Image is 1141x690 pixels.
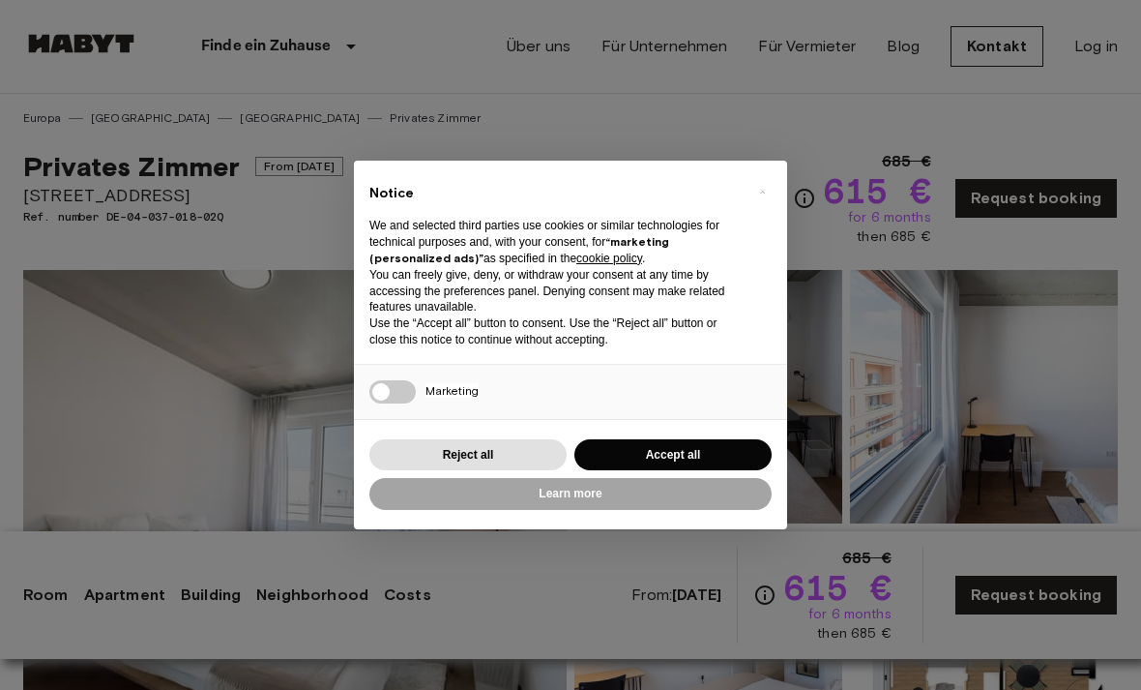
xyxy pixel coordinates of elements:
h2: Notice [369,184,741,203]
p: Use the “Accept all” button to consent. Use the “Reject all” button or close this notice to conti... [369,315,741,348]
span: × [759,180,766,203]
button: Reject all [369,439,567,471]
p: We and selected third parties use cookies or similar technologies for technical purposes and, wit... [369,218,741,266]
span: Marketing [425,383,479,398]
p: You can freely give, deny, or withdraw your consent at any time by accessing the preferences pane... [369,267,741,315]
strong: “marketing (personalized ads)” [369,234,669,265]
button: Accept all [574,439,772,471]
a: cookie policy [576,252,642,265]
button: Close this notice [746,176,777,207]
button: Learn more [369,478,772,510]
